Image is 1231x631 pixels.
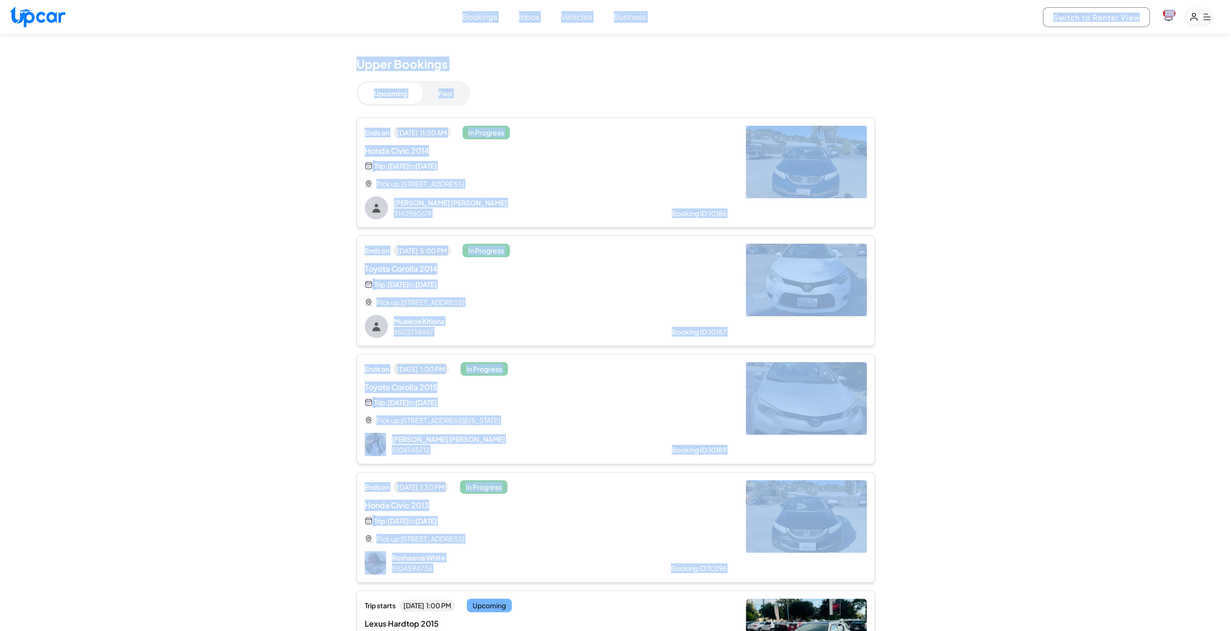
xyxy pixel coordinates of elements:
span: Trip: [374,516,387,526]
p: [PERSON_NAME] [PERSON_NAME] [394,198,641,207]
span: [DATE] 5:00 PM [393,245,451,256]
span: [DATE] [415,280,437,289]
span: Honda Civic 2014 [365,145,564,157]
div: Booking ID: 10187 [672,327,727,337]
p: Roshawna White [392,553,640,562]
span: [DATE] [387,280,409,289]
span: [DATE] 1:30 PM [393,481,448,493]
div: Booking ID: 10296 [671,563,727,573]
span: [DATE] 1:00 PM [400,600,455,611]
img: Roshawna White [365,551,386,574]
span: to [409,161,415,170]
span: Trip starts [365,601,396,610]
span: Trip: [374,161,387,171]
button: Past [423,83,468,104]
button: Inbox [519,11,539,23]
p: [PERSON_NAME] [PERSON_NAME] [392,434,641,444]
span: [DATE] 11:30 AM [393,127,451,138]
span: [DATE] 1:00 PM [393,363,449,375]
span: [DATE] [387,161,409,170]
span: Upcoming [467,599,512,612]
p: 6502714467 [394,327,641,337]
span: Ends on [365,246,389,255]
p: Mualeoa Kitiona [394,316,641,326]
img: Toyota Corolla 2014 [746,244,867,316]
p: 5106745712 [392,445,641,455]
span: Pick up: [STREET_ADDRESS] [376,534,464,543]
img: Toyota Corolla 2015 [746,362,867,435]
span: to [409,516,415,525]
p: 5104594736 [392,563,640,573]
p: 3142960619 [394,208,641,218]
span: Pick up: [STREET_ADDRESS][US_STATE] [376,415,500,425]
span: [DATE] [387,398,409,407]
span: Trip: [374,397,387,407]
span: Lexus Hardtop 2015 [365,618,564,630]
span: to [409,280,415,289]
span: Pick up: [STREET_ADDRESS] [376,297,464,307]
button: Business [614,11,646,23]
span: Trip: [374,279,387,289]
div: Booking ID: 10186 [672,208,727,218]
span: [DATE] [415,398,437,407]
span: Toyota Corolla 2015 [365,382,564,393]
span: Ends on [365,128,389,137]
span: In Progress [460,362,508,376]
div: Booking ID: 10189 [672,445,727,455]
span: In Progress [460,480,507,494]
button: Bookings [462,11,497,23]
img: Upcar Logo [10,6,65,27]
span: Ends on [365,482,389,492]
button: Upcoming [358,83,423,104]
button: Switch to Renter View [1043,7,1150,27]
img: Honda Civic 2013 [746,480,867,553]
img: Honda Civic 2014 [746,126,867,198]
span: [DATE] [415,516,437,525]
span: Honda Civic 2013 [365,499,564,511]
span: Toyota Corolla 2014 [365,263,564,275]
button: Vehicles [561,11,592,23]
span: [DATE] [387,516,409,525]
span: [DATE] [415,161,437,170]
span: Ends on [365,364,389,374]
span: to [409,398,415,407]
img: Jaymee Vaughn [365,433,386,456]
span: Pick up: [STREET_ADDRESS] [376,179,464,189]
span: You have new notifications [1163,10,1175,17]
h1: Upper Bookings [356,57,875,71]
span: In Progress [462,244,510,257]
span: In Progress [462,126,510,139]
